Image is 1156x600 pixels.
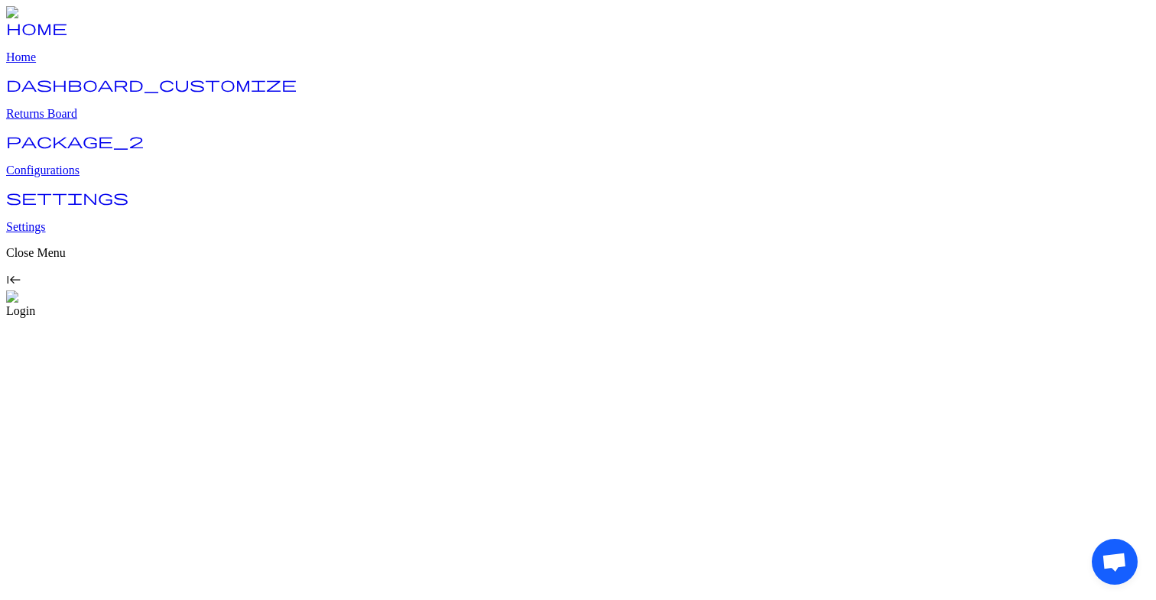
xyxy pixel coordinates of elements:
p: Settings [6,220,1150,234]
div: Close Menukeyboard_tab_rtl [6,246,1150,290]
a: dashboard_customize Returns Board [6,81,1150,121]
p: Close Menu [6,246,1150,260]
div: Login [6,304,1150,318]
img: commonGraphics [6,290,106,304]
span: settings [6,190,128,205]
span: package_2 [6,133,144,148]
p: Home [6,50,1150,64]
img: Logo [6,6,44,20]
a: package_2 Configurations [6,138,1150,177]
span: home [6,20,67,35]
span: dashboard_customize [6,76,297,92]
p: Configurations [6,164,1150,177]
a: home Home [6,24,1150,64]
div: Open chat [1092,539,1138,585]
span: keyboard_tab_rtl [6,272,21,287]
a: settings Settings [6,194,1150,234]
p: Returns Board [6,107,1150,121]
